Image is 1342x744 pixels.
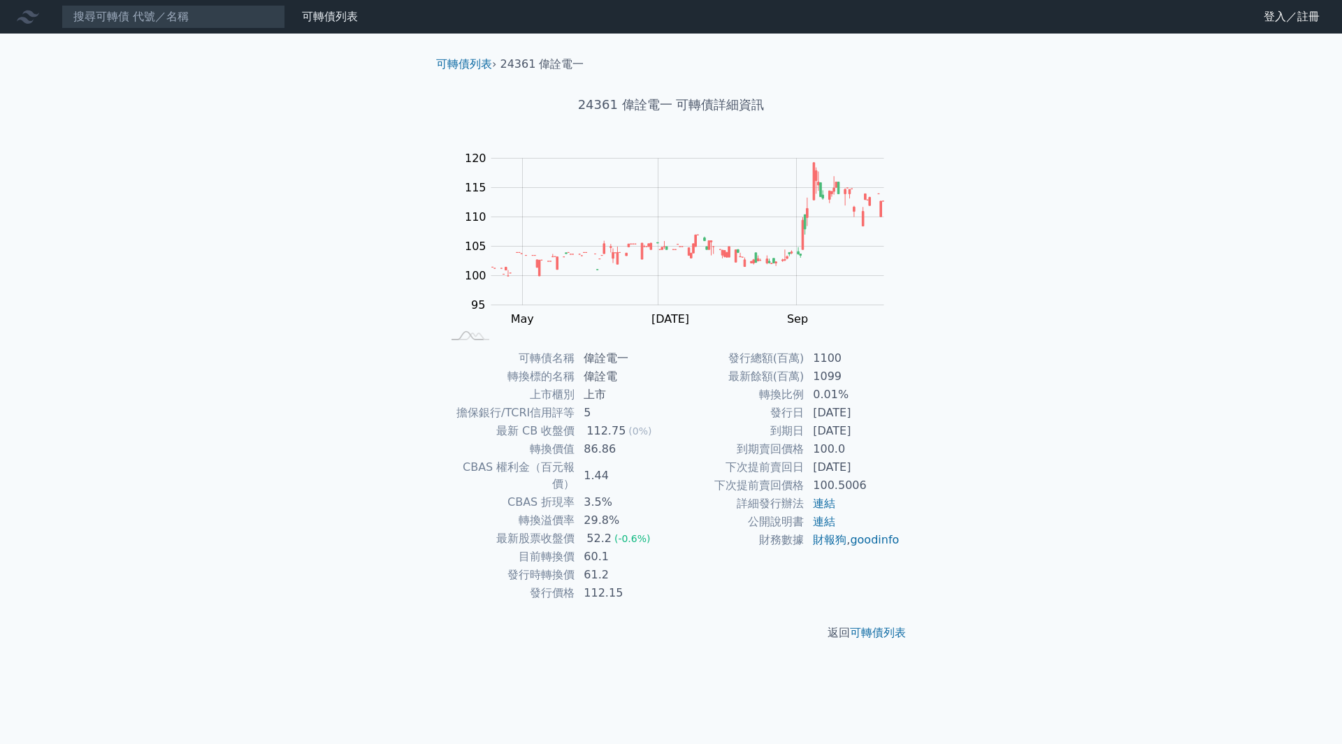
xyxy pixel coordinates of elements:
td: 發行總額(百萬) [671,349,805,367]
td: 可轉債名稱 [442,349,575,367]
td: [DATE] [805,404,900,422]
span: (-0.6%) [614,533,651,544]
td: CBAS 權利金（百元報價） [442,458,575,493]
td: 112.15 [575,584,671,602]
tspan: 120 [465,152,486,165]
td: , [805,531,900,549]
td: 1.44 [575,458,671,493]
td: 最新餘額(百萬) [671,367,805,386]
td: 到期日 [671,422,805,440]
td: 上市 [575,386,671,404]
td: 86.86 [575,440,671,458]
td: 轉換溢價率 [442,511,575,530]
a: 可轉債列表 [436,57,492,71]
p: 返回 [425,625,917,641]
tspan: May [511,312,534,326]
g: Chart [458,152,905,326]
td: 61.2 [575,566,671,584]
h1: 24361 偉詮電一 可轉債詳細資訊 [425,95,917,115]
tspan: 105 [465,240,486,253]
a: goodinfo [850,533,899,546]
td: 100.5006 [805,476,900,495]
tspan: 100 [465,269,486,282]
td: 偉詮電 [575,367,671,386]
input: 搜尋可轉債 代號／名稱 [62,5,285,29]
td: 5 [575,404,671,422]
div: 112.75 [584,423,628,439]
td: 0.01% [805,386,900,404]
td: 1100 [805,349,900,367]
tspan: 95 [471,298,485,312]
td: 1099 [805,367,900,386]
td: 最新 CB 收盤價 [442,422,575,440]
td: 上市櫃別 [442,386,575,404]
td: 公開說明書 [671,513,805,531]
tspan: 115 [465,181,486,194]
td: 發行價格 [442,584,575,602]
a: 連結 [813,497,835,510]
a: 可轉債列表 [302,10,358,23]
div: 52.2 [584,530,614,547]
td: 最新股票收盤價 [442,530,575,548]
li: 24361 偉詮電一 [500,56,584,73]
td: 目前轉換價 [442,548,575,566]
td: CBAS 折現率 [442,493,575,511]
td: 到期賣回價格 [671,440,805,458]
tspan: 110 [465,210,486,224]
span: (0%) [628,425,651,437]
tspan: [DATE] [651,312,689,326]
td: 財務數據 [671,531,805,549]
a: 可轉債列表 [850,626,906,639]
a: 財報狗 [813,533,846,546]
li: › [436,56,496,73]
td: 60.1 [575,548,671,566]
td: 3.5% [575,493,671,511]
td: 29.8% [575,511,671,530]
a: 登入／註冊 [1253,6,1331,28]
td: 轉換標的名稱 [442,367,575,386]
td: 轉換價值 [442,440,575,458]
td: 100.0 [805,440,900,458]
td: 詳細發行辦法 [671,495,805,513]
td: 擔保銀行/TCRI信用評等 [442,404,575,422]
td: 偉詮電一 [575,349,671,367]
td: 轉換比例 [671,386,805,404]
td: 下次提前賣回日 [671,458,805,476]
td: 發行時轉換價 [442,566,575,584]
td: 發行日 [671,404,805,422]
tspan: Sep [787,312,808,326]
td: 下次提前賣回價格 [671,476,805,495]
td: [DATE] [805,422,900,440]
td: [DATE] [805,458,900,476]
a: 連結 [813,515,835,528]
